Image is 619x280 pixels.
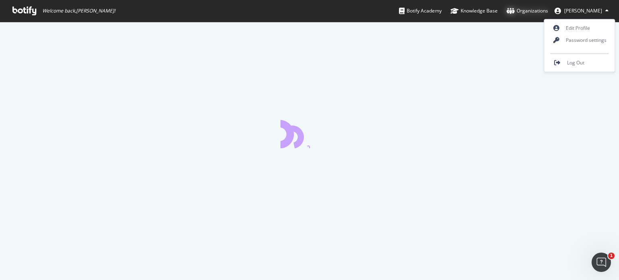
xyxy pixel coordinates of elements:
[567,60,584,66] span: Log Out
[544,34,615,46] a: Password settings
[399,7,442,15] div: Botify Academy
[507,7,548,15] div: Organizations
[608,253,615,259] span: 1
[544,22,615,34] a: Edit Profile
[592,253,611,272] iframe: Intercom live chat
[548,4,615,17] button: [PERSON_NAME]
[564,7,602,14] span: Rachel Hildebrand
[544,57,615,69] a: Log Out
[42,8,115,14] span: Welcome back, [PERSON_NAME] !
[451,7,498,15] div: Knowledge Base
